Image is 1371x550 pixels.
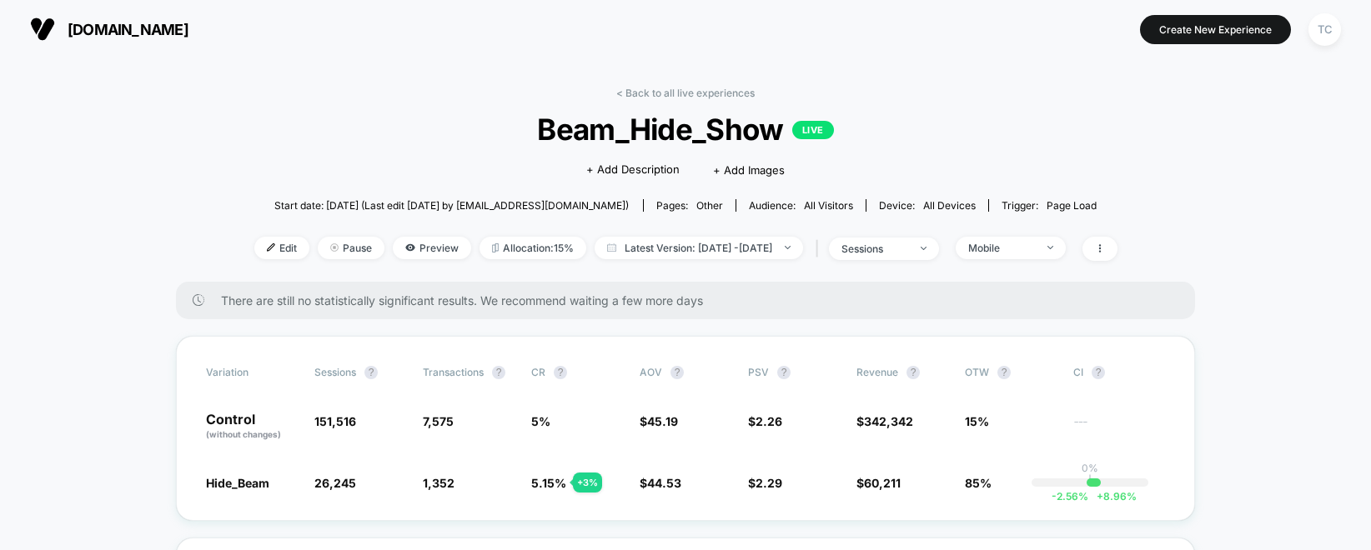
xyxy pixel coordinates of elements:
[640,476,681,490] span: $
[607,243,616,252] img: calendar
[254,237,309,259] span: Edit
[364,366,378,379] button: ?
[573,472,602,492] div: + 3 %
[318,237,384,259] span: Pause
[206,366,298,379] span: Variation
[1088,474,1092,487] p: |
[423,366,484,378] span: Transactions
[480,237,586,259] span: Allocation: 15%
[866,199,988,212] span: Device:
[965,414,989,428] span: 15%
[221,293,1162,307] span: There are still no statistically significant results. We recommend waiting a few more days
[748,414,782,428] span: $
[1092,366,1105,379] button: ?
[1140,15,1291,44] button: Create New Experience
[647,414,678,428] span: 45.19
[1047,246,1053,249] img: end
[492,243,499,252] img: rebalance
[748,366,769,378] span: PSV
[1088,490,1137,502] span: 8.96 %
[656,199,723,212] div: Pages:
[965,366,1057,379] span: OTW
[1052,490,1088,502] span: -2.56 %
[856,414,913,428] span: $
[297,112,1074,147] span: Beam_Hide_Show
[330,243,339,252] img: end
[554,366,567,379] button: ?
[670,366,684,379] button: ?
[777,366,791,379] button: ?
[864,476,901,490] span: 60,211
[997,366,1011,379] button: ?
[314,476,356,490] span: 26,245
[267,243,275,252] img: edit
[748,476,782,490] span: $
[393,237,471,259] span: Preview
[1097,490,1103,502] span: +
[968,242,1035,254] div: Mobile
[423,476,454,490] span: 1,352
[314,366,356,378] span: Sessions
[274,199,629,212] span: Start date: [DATE] (Last edit [DATE] by [EMAIL_ADDRESS][DOMAIN_NAME])
[713,163,785,177] span: + Add Images
[792,121,834,139] p: LIVE
[921,247,927,250] img: end
[531,476,566,490] span: 5.15 %
[923,199,976,212] span: all devices
[965,476,992,490] span: 85%
[785,246,791,249] img: end
[640,366,662,378] span: AOV
[856,366,898,378] span: Revenue
[531,366,545,378] span: CR
[68,21,188,38] span: [DOMAIN_NAME]
[1073,417,1165,441] span: ---
[30,17,55,42] img: Visually logo
[696,199,723,212] span: other
[206,412,298,441] p: Control
[492,366,505,379] button: ?
[1047,199,1097,212] span: Page Load
[595,237,803,259] span: Latest Version: [DATE] - [DATE]
[586,162,680,178] span: + Add Description
[841,242,908,255] div: sessions
[25,16,193,42] button: [DOMAIN_NAME]
[206,476,269,490] span: Hide_Beam
[616,87,755,99] a: < Back to all live experiences
[206,429,281,439] span: (without changes)
[804,199,853,212] span: All Visitors
[423,414,454,428] span: 7,575
[906,366,920,379] button: ?
[856,476,901,490] span: $
[1002,199,1097,212] div: Trigger:
[756,414,782,428] span: 2.26
[647,476,681,490] span: 44.53
[749,199,853,212] div: Audience:
[1082,462,1098,474] p: 0%
[314,414,356,428] span: 151,516
[811,237,829,261] span: |
[1303,12,1346,47] button: TC
[1308,13,1341,46] div: TC
[531,414,550,428] span: 5 %
[1073,366,1165,379] span: CI
[640,414,678,428] span: $
[756,476,782,490] span: 2.29
[864,414,913,428] span: 342,342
